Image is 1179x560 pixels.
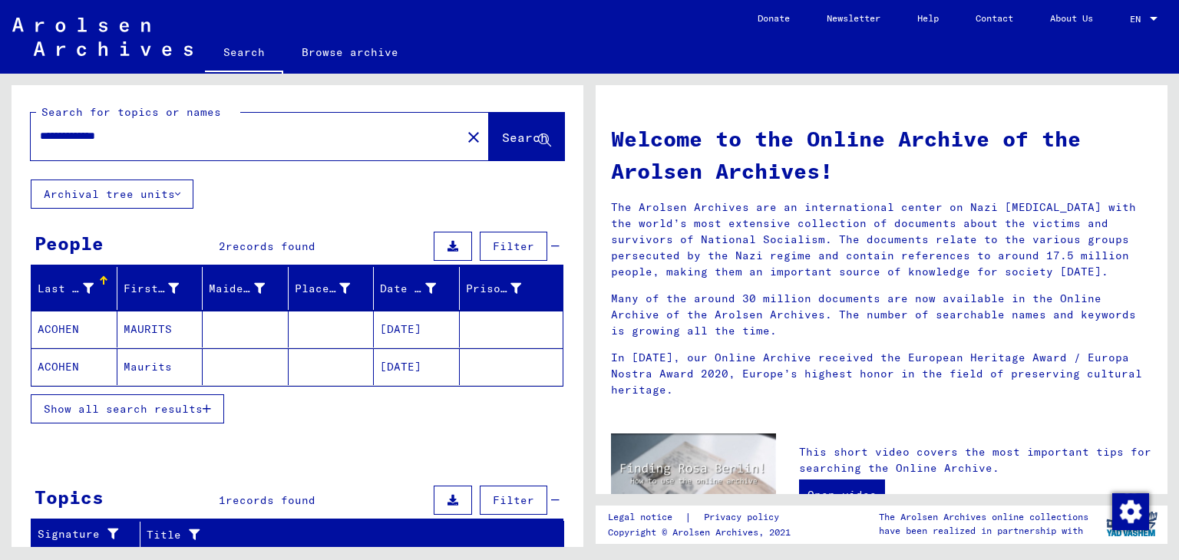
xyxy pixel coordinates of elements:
mat-cell: [DATE] [374,311,460,348]
p: In [DATE], our Online Archive received the European Heritage Award / Europa Nostra Award 2020, Eu... [611,350,1152,398]
mat-header-cell: Maiden Name [203,267,289,310]
a: Open video [799,479,885,510]
p: Copyright © Arolsen Archives, 2021 [608,525,798,539]
div: Change consent [1111,492,1148,529]
span: Search [502,130,548,145]
span: Filter [493,493,534,507]
p: Many of the around 30 million documents are now available in the Online Archive of the Arolsen Ar... [611,291,1152,339]
span: Filter [493,239,534,253]
div: Last Name [38,276,117,301]
img: video.jpg [611,433,776,523]
span: records found [226,493,315,507]
div: Signature [38,526,121,542]
mat-icon: close [464,128,483,147]
div: Title [147,522,545,547]
div: First Name [124,281,180,297]
div: First Name [124,276,203,301]
div: Date of Birth [380,281,436,297]
a: Legal notice [608,509,685,525]
span: Show all search results [44,402,203,416]
div: Maiden Name [209,276,288,301]
mat-header-cell: Place of Birth [289,267,375,310]
mat-header-cell: Last Name [31,267,117,310]
button: Filter [480,232,547,261]
mat-cell: ACOHEN [31,348,117,385]
p: The Arolsen Archives online collections [879,510,1088,524]
mat-cell: [DATE] [374,348,460,385]
button: Archival tree units [31,180,193,209]
mat-cell: Maurits [117,348,203,385]
button: Search [489,113,564,160]
mat-header-cell: First Name [117,267,203,310]
span: EN [1130,14,1147,25]
span: records found [226,239,315,253]
img: yv_logo.png [1103,505,1161,543]
div: Prisoner # [466,281,522,297]
div: Prisoner # [466,276,545,301]
p: have been realized in partnership with [879,524,1088,538]
div: Maiden Name [209,281,265,297]
div: | [608,509,798,525]
div: Place of Birth [295,281,351,297]
button: Clear [458,121,489,152]
p: This short video covers the most important tips for searching the Online Archive. [799,444,1152,476]
mat-label: Search for topics or names [41,105,221,119]
mat-header-cell: Date of Birth [374,267,460,310]
img: Change consent [1112,493,1149,530]
img: Arolsen_neg.svg [12,18,193,56]
span: 1 [219,493,226,507]
a: Privacy policy [692,509,798,525]
mat-cell: MAURITS [117,311,203,348]
button: Filter [480,486,547,515]
a: Search [205,34,283,74]
mat-header-cell: Prisoner # [460,267,563,310]
button: Show all search results [31,394,224,423]
mat-cell: ACOHEN [31,311,117,348]
div: Topics [35,483,104,511]
p: The Arolsen Archives are an international center on Nazi [MEDICAL_DATA] with the world’s most ext... [611,199,1152,280]
div: Place of Birth [295,276,374,301]
a: Browse archive [283,34,417,71]
div: Title [147,527,526,543]
div: Signature [38,522,140,547]
span: 2 [219,239,226,253]
div: Date of Birth [380,276,459,301]
div: Last Name [38,281,94,297]
div: People [35,229,104,257]
h1: Welcome to the Online Archive of the Arolsen Archives! [611,123,1152,187]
